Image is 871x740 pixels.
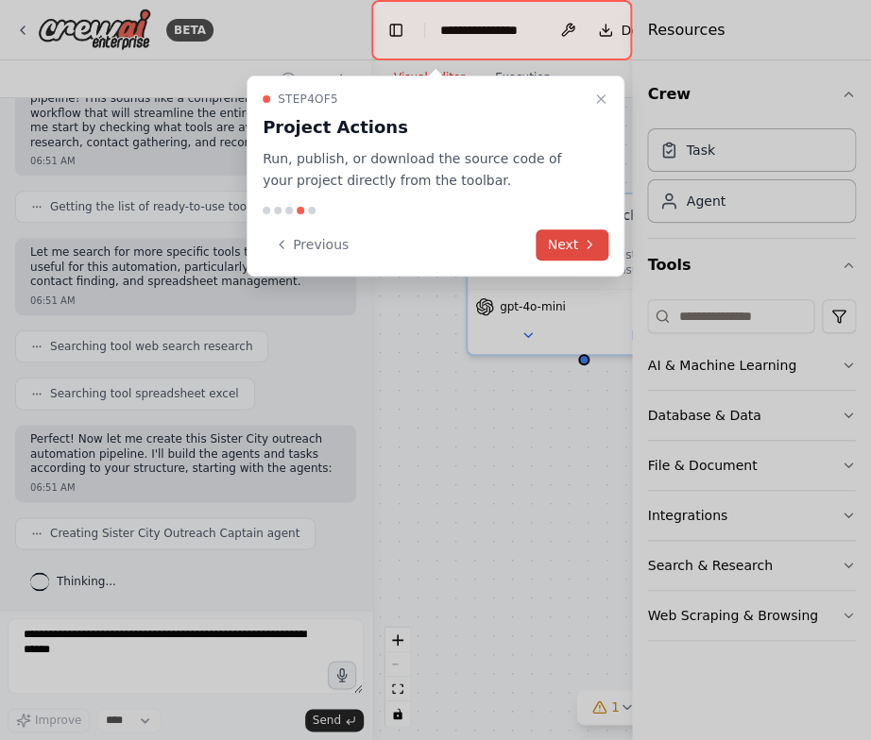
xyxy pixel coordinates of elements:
span: Step 4 of 5 [278,92,338,107]
p: Run, publish, or download the source code of your project directly from the toolbar. [263,148,586,192]
button: Next [536,229,608,261]
h3: Project Actions [263,114,586,141]
button: Hide left sidebar [383,17,409,43]
button: Previous [263,229,360,261]
button: Close walkthrough [589,88,612,110]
